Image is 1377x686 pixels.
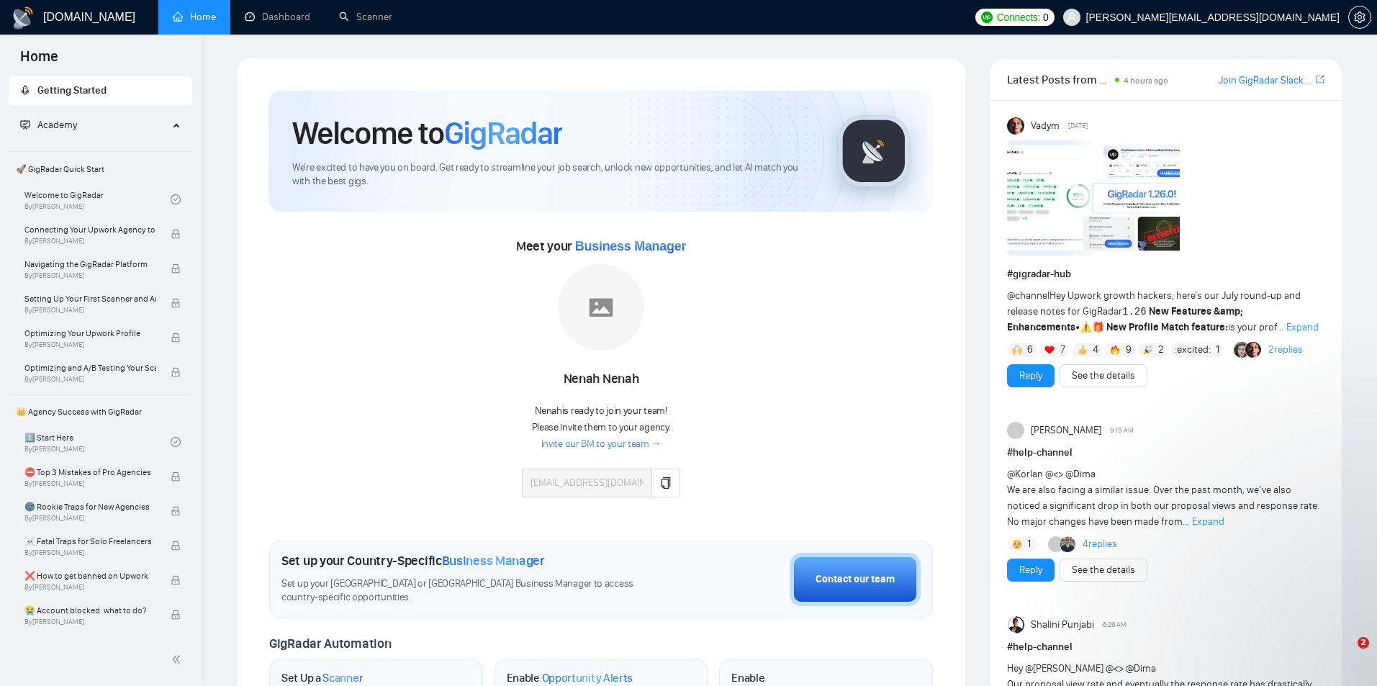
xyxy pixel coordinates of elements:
a: 2replies [1268,343,1303,357]
span: Navigating the GigRadar Platform [24,257,156,271]
span: export [1316,73,1324,85]
img: gigradar-logo.png [838,115,910,187]
img: upwork-logo.png [981,12,993,23]
h1: Enable [507,671,633,685]
span: Expand [1192,515,1224,528]
span: 🌚 Rookie Traps for New Agencies [24,500,156,514]
span: lock [171,541,181,551]
span: 9 [1126,343,1132,357]
img: Alex B [1234,342,1250,358]
span: We're excited to have you on board. Get ready to streamline your job search, unlock new opportuni... [292,161,815,189]
a: Welcome to GigRadarBy[PERSON_NAME] [24,184,171,215]
span: Please invite them to your agency. [532,421,671,433]
h1: Set up your Country-Specific [281,553,545,569]
img: 🔥 [1110,345,1120,355]
button: Reply [1007,364,1055,387]
span: Opportunity Alerts [542,671,633,685]
span: lock [171,575,181,585]
span: @Korlan @<> @Dima We are also facing a similar issue. Over the past month, we’ve also noticed a s... [1007,468,1319,528]
span: By [PERSON_NAME] [24,375,156,384]
span: Setting Up Your First Scanner and Auto-Bidder [24,292,156,306]
span: Meet your [516,238,686,254]
a: homeHome [173,11,216,23]
img: 🥺 [1012,539,1022,549]
span: rocket [20,85,30,95]
span: ⚠️ [1080,321,1092,333]
span: 4 [1093,343,1098,357]
span: [DATE] [1068,119,1088,132]
img: 🙌 [1012,345,1022,355]
h1: # help-channel [1007,445,1324,461]
strong: New Profile Match feature: [1106,321,1228,333]
span: setting [1349,12,1371,23]
span: Nenah is ready to join your team! [535,405,667,417]
a: export [1316,73,1324,86]
a: 1️⃣ Start HereBy[PERSON_NAME] [24,426,171,458]
a: setting [1348,12,1371,23]
li: Getting Started [9,76,192,105]
span: Latest Posts from the GigRadar Community [1007,71,1111,89]
span: lock [171,610,181,620]
span: By [PERSON_NAME] [24,237,156,245]
a: Join GigRadar Slack Community [1219,73,1313,89]
span: lock [171,367,181,377]
span: 👑 Agency Success with GigRadar [10,397,191,426]
span: GigRadar [444,114,562,153]
img: logo [12,6,35,30]
a: See the details [1072,562,1135,578]
span: By [PERSON_NAME] [24,549,156,557]
button: setting [1348,6,1371,29]
span: Home [9,46,70,76]
span: 2 [1158,343,1164,357]
span: ⛔ Top 3 Mistakes of Pro Agencies [24,465,156,479]
span: Connecting Your Upwork Agency to GigRadar [24,222,156,237]
div: Contact our team [816,572,895,587]
span: By [PERSON_NAME] [24,618,156,626]
img: Shalini Punjabi [1007,616,1024,633]
button: See the details [1060,364,1147,387]
span: ❌ How to get banned on Upwork [24,569,156,583]
span: 6 [1027,343,1033,357]
span: ☠️ Fatal Traps for Solo Freelancers [24,534,156,549]
span: Academy [20,119,77,131]
span: Shalini Punjabi [1031,617,1094,633]
span: By [PERSON_NAME] [24,340,156,349]
span: check-circle [171,437,181,447]
div: Nenah Nenah [522,367,680,392]
span: :excited: [1175,342,1211,358]
span: Optimizing and A/B Testing Your Scanner for Better Results [24,361,156,375]
a: 4replies [1083,537,1117,551]
span: lock [171,298,181,308]
span: double-left [171,652,186,667]
span: 4 hours ago [1124,76,1168,86]
span: copy [660,477,672,489]
button: See the details [1060,559,1147,582]
iframe: Intercom live chat [1328,637,1363,672]
a: dashboardDashboard [245,11,310,23]
a: See the details [1072,368,1135,384]
span: 0 [1043,9,1049,25]
span: Scanner [322,671,363,685]
span: @channel [1007,289,1049,302]
span: By [PERSON_NAME] [24,583,156,592]
span: 😭 Account blocked: what to do? [24,603,156,618]
span: 2 [1358,637,1369,649]
a: Reply [1019,368,1042,384]
img: placeholder.png [558,264,644,351]
span: By [PERSON_NAME] [24,514,156,523]
span: Expand [1286,321,1319,333]
button: Reply [1007,559,1055,582]
button: Contact our team [790,553,921,606]
span: Set up your [GEOGRAPHIC_DATA] or [GEOGRAPHIC_DATA] Business Manager to access country-specific op... [281,577,665,605]
span: Connects: [997,9,1040,25]
span: lock [171,506,181,516]
button: copy [651,469,680,497]
img: Vadym [1007,117,1024,135]
a: Reply [1019,562,1042,578]
span: 9:15 AM [1110,424,1134,437]
span: GigRadar Automation [269,636,391,651]
span: Business Manager [575,239,686,253]
img: 🎉 [1143,345,1153,355]
span: [PERSON_NAME] [1031,423,1101,438]
span: By [PERSON_NAME] [24,271,156,280]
